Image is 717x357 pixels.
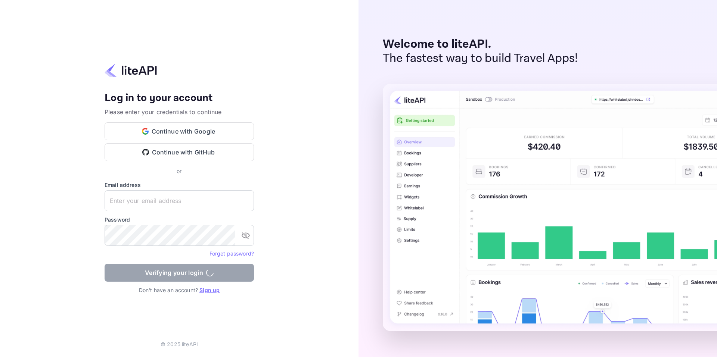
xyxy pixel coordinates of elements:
button: Continue with GitHub [105,143,254,161]
button: toggle password visibility [238,228,253,243]
button: Continue with Google [105,122,254,140]
img: liteapi [105,63,157,78]
a: Forget password? [209,250,254,257]
p: © 2025 liteAPI [161,340,198,348]
a: Sign up [199,287,220,293]
a: Forget password? [209,250,254,257]
p: Don't have an account? [105,286,254,294]
label: Password [105,216,254,223]
label: Email address [105,181,254,189]
h4: Log in to your account [105,92,254,105]
p: Please enter your credentials to continue [105,107,254,116]
p: or [177,167,181,175]
p: Welcome to liteAPI. [383,37,578,51]
p: The fastest way to build Travel Apps! [383,51,578,66]
input: Enter your email address [105,190,254,211]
